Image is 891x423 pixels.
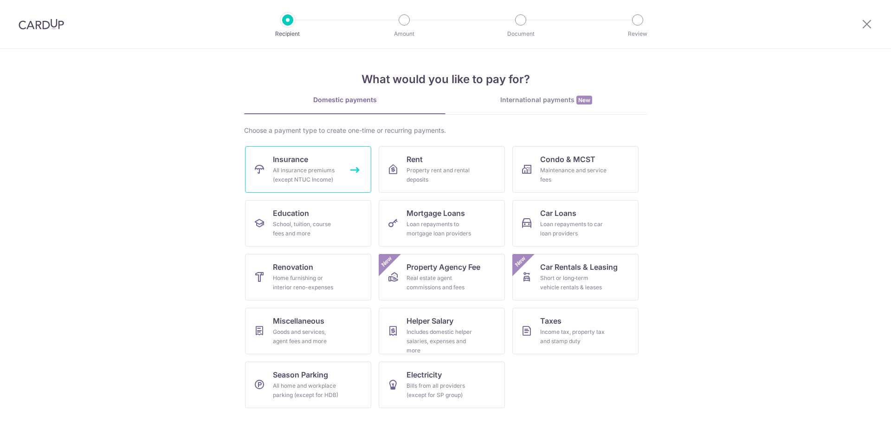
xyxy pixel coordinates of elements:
div: Includes domestic helper salaries, expenses and more [407,327,473,355]
div: Domestic payments [244,95,445,104]
span: Car Loans [540,208,576,219]
span: New [576,96,592,104]
div: Loan repayments to car loan providers [540,220,607,238]
a: Car Rentals & LeasingShort or long‑term vehicle rentals & leasesNew [512,254,639,300]
span: Education [273,208,309,219]
span: Condo & MCST [540,154,595,165]
span: Mortgage Loans [407,208,465,219]
div: Income tax, property tax and stamp duty [540,327,607,346]
a: Car LoansLoan repayments to car loan providers [512,200,639,247]
span: Renovation [273,261,313,273]
div: All insurance premiums (except NTUC Income) [273,166,340,184]
span: Taxes [540,315,562,326]
p: Recipient [253,29,322,39]
span: New [379,254,394,269]
span: New [513,254,528,269]
span: Season Parking [273,369,328,380]
a: Condo & MCSTMaintenance and service fees [512,146,639,193]
div: Real estate agent commissions and fees [407,273,473,292]
div: Short or long‑term vehicle rentals & leases [540,273,607,292]
div: Property rent and rental deposits [407,166,473,184]
div: Bills from all providers (except for SP group) [407,381,473,400]
span: Property Agency Fee [407,261,480,273]
a: Mortgage LoansLoan repayments to mortgage loan providers [379,200,505,247]
a: MiscellaneousGoods and services, agent fees and more [245,308,371,354]
span: Insurance [273,154,308,165]
p: Document [486,29,555,39]
div: Home furnishing or interior reno-expenses [273,273,340,292]
div: School, tuition, course fees and more [273,220,340,238]
span: Electricity [407,369,442,380]
a: InsuranceAll insurance premiums (except NTUC Income) [245,146,371,193]
img: CardUp [19,19,64,30]
p: Review [603,29,672,39]
a: Property Agency FeeReal estate agent commissions and feesNew [379,254,505,300]
a: Season ParkingAll home and workplace parking (except for HDB) [245,362,371,408]
a: TaxesIncome tax, property tax and stamp duty [512,308,639,354]
span: Rent [407,154,423,165]
a: Helper SalaryIncludes domestic helper salaries, expenses and more [379,308,505,354]
span: Miscellaneous [273,315,324,326]
a: RentProperty rent and rental deposits [379,146,505,193]
div: Loan repayments to mortgage loan providers [407,220,473,238]
div: Goods and services, agent fees and more [273,327,340,346]
div: All home and workplace parking (except for HDB) [273,381,340,400]
p: Amount [370,29,439,39]
h4: What would you like to pay for? [244,71,647,88]
div: Maintenance and service fees [540,166,607,184]
a: RenovationHome furnishing or interior reno-expenses [245,254,371,300]
div: International payments [445,95,647,105]
div: Choose a payment type to create one-time or recurring payments. [244,126,647,135]
span: Helper Salary [407,315,453,326]
a: EducationSchool, tuition, course fees and more [245,200,371,247]
a: ElectricityBills from all providers (except for SP group) [379,362,505,408]
span: Car Rentals & Leasing [540,261,618,273]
